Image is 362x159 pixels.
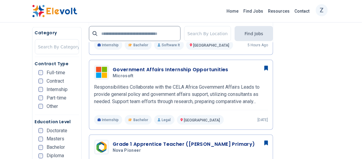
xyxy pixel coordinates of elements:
[96,66,108,78] img: Microsoft
[38,145,43,150] input: Bachelor
[47,96,66,100] span: Part-time
[38,70,43,75] input: Full-time
[257,118,268,122] p: [DATE]
[32,5,77,17] img: Elevolt
[47,87,68,92] span: Internship
[320,3,324,18] p: Z
[266,6,292,16] a: Resources
[38,137,43,142] input: Masters
[292,6,312,16] a: Contact
[96,141,108,153] img: Nova Pioneer
[47,154,64,158] span: Diploma
[38,128,43,133] input: Doctorate
[113,148,141,154] span: Nova Pioneer
[94,65,268,125] a: MicrosoftGovernment Affairs Internship OpportunitiesMicrosoftResponsibilities Collaborate with th...
[38,79,43,84] input: Contract
[113,73,134,79] span: Microsoft
[94,115,123,125] p: Internship
[248,43,268,47] p: 5 hours ago
[94,40,123,50] p: Internship
[35,119,79,125] h5: Education Level
[38,104,43,109] input: Other
[47,79,64,84] span: Contract
[38,154,43,158] input: Diploma
[224,6,241,16] a: Home
[316,4,328,16] button: Z
[38,96,43,100] input: Part-time
[35,30,79,36] h5: Category
[47,70,65,75] span: Full-time
[113,66,228,73] h3: Government Affairs Internship Opportunities
[35,61,79,67] h5: Contract Type
[47,104,58,109] span: Other
[47,145,65,150] span: Bachelor
[113,141,255,148] h3: Grade 1 Apprentice Teacher ([PERSON_NAME] Primary)
[154,115,174,125] p: Legal
[332,130,362,159] iframe: Chat Widget
[133,118,148,122] span: Bachelor
[47,128,67,133] span: Doctorate
[241,6,266,16] a: Find Jobs
[193,43,230,47] span: [GEOGRAPHIC_DATA]
[94,84,268,105] p: Responsibilities Collaborate with the CELA Africa Government Affairs Leads to provide general pol...
[133,43,148,47] span: Bachelor
[154,40,184,50] p: Software It
[47,137,64,142] span: Masters
[235,26,273,41] button: Find Jobs
[38,87,43,92] input: Internship
[184,118,220,122] span: [GEOGRAPHIC_DATA]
